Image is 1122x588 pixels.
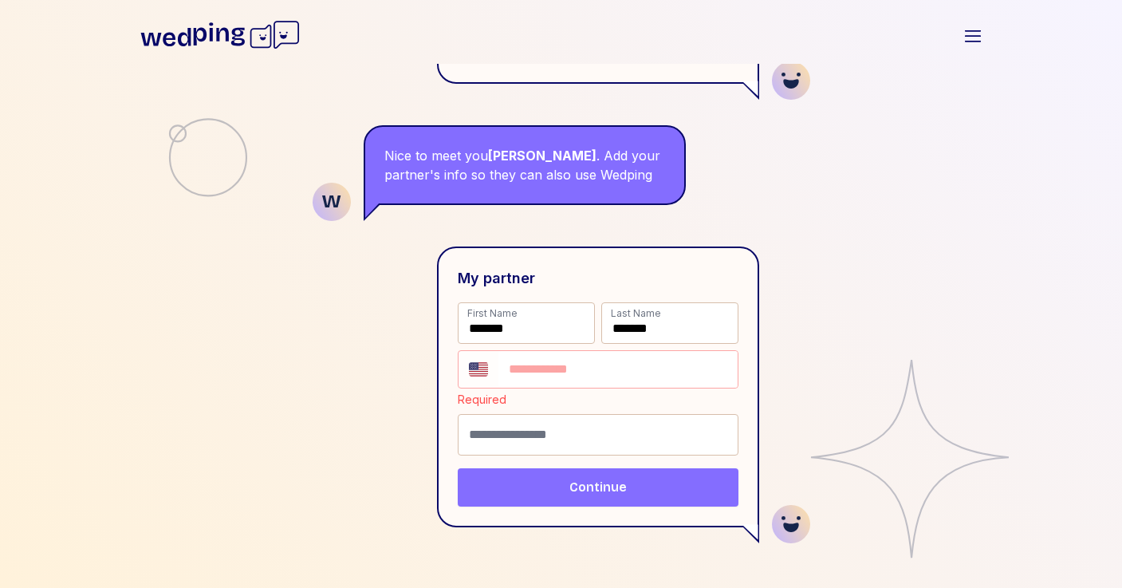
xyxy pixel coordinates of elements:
input: Email (optional) [458,414,738,456]
button: Continue [458,468,738,507]
img: user.svg [781,516,801,532]
input: First Name [458,302,595,344]
div: My partner [458,267,535,290]
input: Last Name [601,302,738,344]
p: Required [458,392,738,408]
span: Continue [569,478,627,497]
div: Nice to meet you . Add your partner's info so they can also use Wedping [364,125,686,205]
img: wedping.svg [322,195,341,208]
strong: [PERSON_NAME] [488,148,596,164]
img: user.svg [781,73,801,89]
